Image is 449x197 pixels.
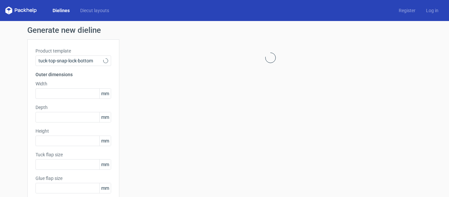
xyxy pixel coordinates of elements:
[35,128,111,134] label: Height
[99,89,111,98] span: mm
[35,71,111,78] h3: Outer dimensions
[99,112,111,122] span: mm
[35,151,111,158] label: Tuck flap size
[35,80,111,87] label: Width
[393,7,421,14] a: Register
[27,26,422,34] h1: Generate new dieline
[99,160,111,169] span: mm
[35,48,111,54] label: Product template
[47,7,75,14] a: Dielines
[75,7,114,14] a: Diecut layouts
[35,104,111,111] label: Depth
[35,175,111,182] label: Glue flap size
[421,7,444,14] a: Log in
[99,136,111,146] span: mm
[99,183,111,193] span: mm
[38,57,103,64] span: tuck-top-snap-lock-bottom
